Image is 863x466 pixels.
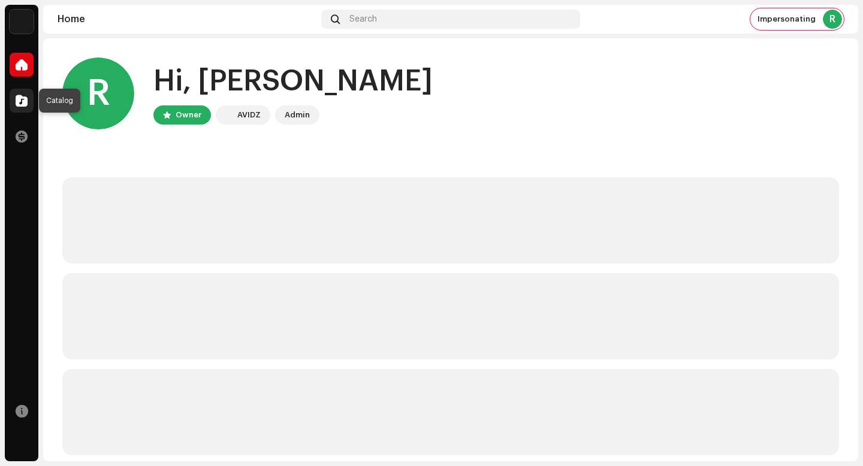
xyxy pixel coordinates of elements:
[285,108,310,122] div: Admin
[176,108,201,122] div: Owner
[349,14,377,24] span: Search
[58,14,316,24] div: Home
[62,58,134,129] div: R
[218,108,233,122] img: 10d72f0b-d06a-424f-aeaa-9c9f537e57b6
[237,108,261,122] div: AVIDZ
[10,10,34,34] img: 10d72f0b-d06a-424f-aeaa-9c9f537e57b6
[153,62,433,101] div: Hi, [PERSON_NAME]
[758,14,816,24] span: Impersonating
[823,10,842,29] div: R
